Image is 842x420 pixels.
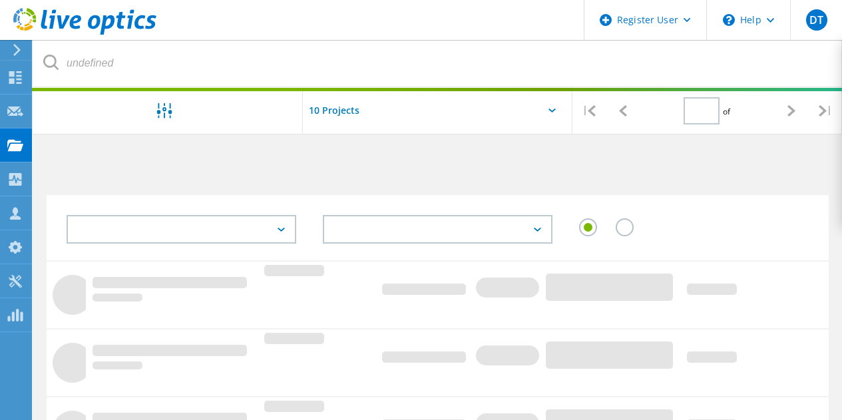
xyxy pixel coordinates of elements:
div: | [808,87,842,134]
a: Live Optics Dashboard [13,28,156,37]
span: of [723,106,730,117]
span: DT [809,15,823,25]
svg: \n [723,14,735,26]
div: | [572,87,606,134]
